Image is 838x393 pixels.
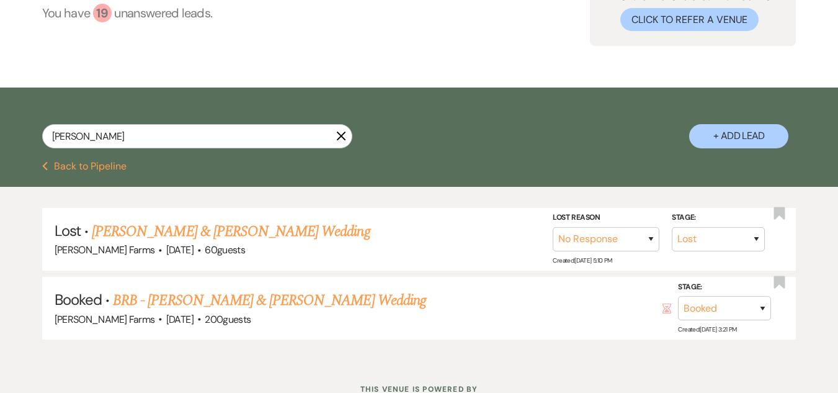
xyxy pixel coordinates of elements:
span: Lost [55,221,81,240]
span: 200 guests [205,313,251,326]
div: 19 [93,4,112,22]
label: Lost Reason [553,211,659,225]
span: Created: [DATE] 3:21 PM [678,325,736,333]
span: 60 guests [205,243,245,256]
a: BRB - [PERSON_NAME] & [PERSON_NAME] Wedding [113,289,426,312]
button: Back to Pipeline [42,161,127,171]
span: Created: [DATE] 5:10 PM [553,256,612,264]
input: Search by name, event date, email address or phone number [42,124,352,148]
span: [PERSON_NAME] Farms [55,313,155,326]
span: Booked [55,290,102,309]
span: [DATE] [166,313,194,326]
button: Click to Refer a Venue [620,8,759,31]
a: [PERSON_NAME] & [PERSON_NAME] Wedding [92,220,370,243]
button: + Add Lead [689,124,788,148]
span: [PERSON_NAME] Farms [55,243,155,256]
span: [DATE] [166,243,194,256]
label: Stage: [678,280,771,294]
a: You have 19 unanswered leads. [42,4,493,22]
label: Stage: [672,211,765,225]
